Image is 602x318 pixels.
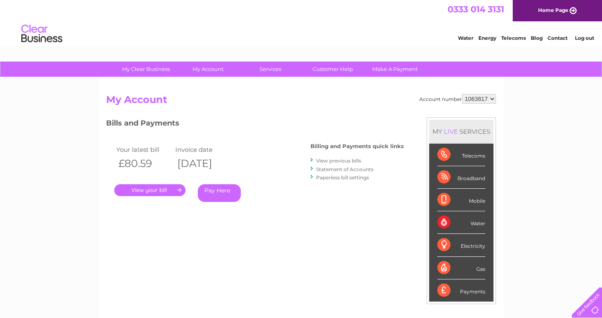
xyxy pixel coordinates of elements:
div: Water [437,211,485,234]
h2: My Account [106,94,496,110]
div: MY SERVICES [429,120,493,143]
a: My Clear Business [112,62,180,77]
img: logo.png [21,21,63,46]
div: Mobile [437,189,485,211]
a: 0333 014 3131 [448,4,504,14]
a: Log out [575,35,594,41]
div: Clear Business is a trading name of Verastar Limited (registered in [GEOGRAPHIC_DATA] No. 3667643... [108,5,495,40]
a: Water [458,35,473,41]
a: Paperless bill settings [316,174,369,181]
a: Customer Help [299,62,367,77]
td: Invoice date [173,144,232,155]
a: Make A Payment [361,62,429,77]
div: Payments [437,279,485,302]
a: Pay Here [198,184,241,202]
div: Broadband [437,166,485,189]
a: . [114,184,186,196]
a: My Account [174,62,242,77]
a: Contact [548,35,568,41]
div: Gas [437,257,485,279]
div: Account number [419,94,496,104]
a: Energy [478,35,496,41]
h3: Bills and Payments [106,117,404,132]
a: View previous bills [316,158,361,164]
a: Statement of Accounts [316,166,373,172]
th: [DATE] [173,155,232,172]
h4: Billing and Payments quick links [310,143,404,149]
th: £80.59 [114,155,173,172]
td: Your latest bill [114,144,173,155]
div: LIVE [442,128,459,135]
a: Blog [531,35,543,41]
a: Services [237,62,304,77]
a: Telecoms [501,35,526,41]
div: Electricity [437,234,485,256]
div: Telecoms [437,144,485,166]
